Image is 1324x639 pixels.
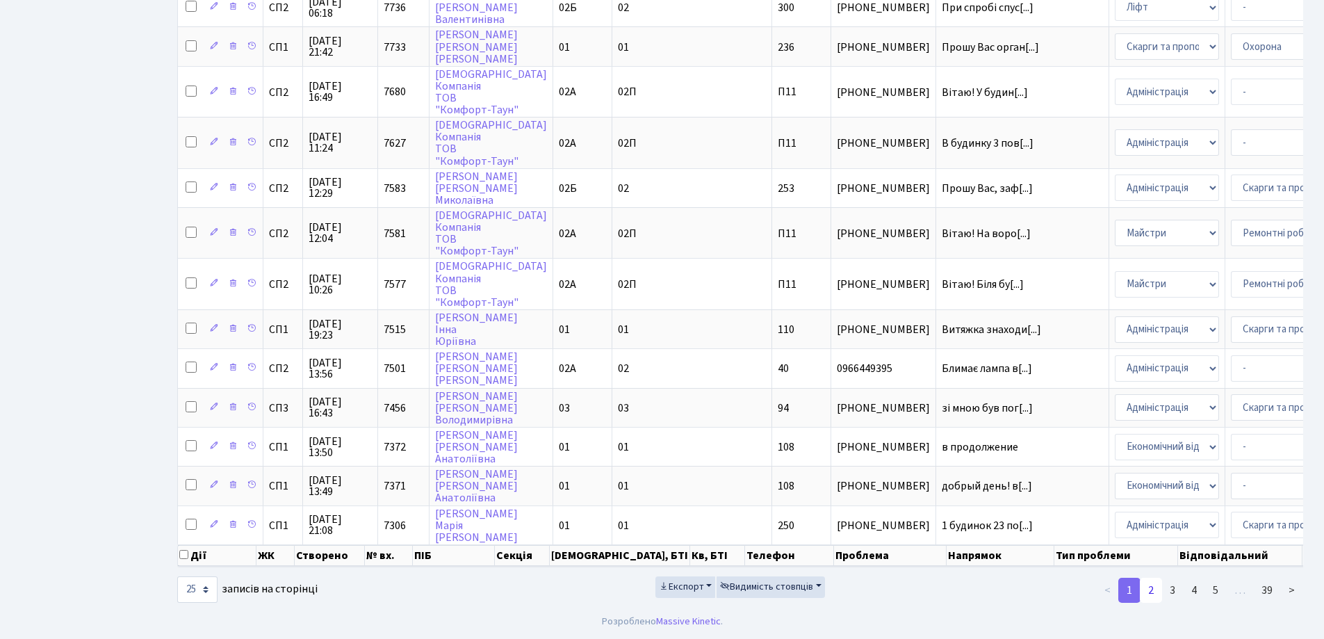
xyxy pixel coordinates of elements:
button: Видимість стовпців [717,576,825,598]
span: [PHONE_NUMBER] [837,42,930,53]
span: 1 будинок 23 по[...] [942,518,1033,533]
span: [DATE] 16:43 [309,396,372,419]
span: 7371 [384,478,406,494]
span: 01 [559,478,570,494]
span: 03 [559,401,570,416]
span: СП1 [269,480,297,492]
a: 3 [1161,578,1184,603]
a: 1 [1118,578,1141,603]
span: 02Б [559,181,577,196]
span: П11 [778,277,796,292]
span: [DATE] 13:49 [309,475,372,497]
label: записів на сторінці [177,576,318,603]
th: Проблема [834,545,947,566]
span: 7372 [384,439,406,455]
span: П11 [778,226,796,241]
span: Прошу Вас орган[...] [942,40,1039,55]
span: 236 [778,40,794,55]
a: [DEMOGRAPHIC_DATA]КомпаніяТОВ"Комфорт-Таун" [435,67,547,118]
select: записів на сторінці [177,576,218,603]
span: СП1 [269,520,297,531]
span: Прошу Вас, заф[...] [942,181,1033,196]
a: 5 [1204,578,1227,603]
span: 02 [618,181,629,196]
span: СП1 [269,324,297,335]
span: 01 [559,40,570,55]
span: 02А [559,361,576,376]
span: СП1 [269,42,297,53]
span: 02А [559,136,576,151]
span: Вітаю! На воро[...] [942,226,1031,241]
th: ЖК [256,545,295,566]
a: Massive Kinetic [656,614,721,629]
span: 7627 [384,136,406,151]
span: 253 [778,181,794,196]
span: 7515 [384,322,406,337]
span: 7581 [384,226,406,241]
button: Експорт [655,576,716,598]
a: 4 [1183,578,1205,603]
span: [PHONE_NUMBER] [837,138,930,149]
span: [PHONE_NUMBER] [837,279,930,290]
span: Видимість стовпців [720,580,813,594]
span: 02П [618,85,637,100]
span: 02П [618,136,637,151]
span: 0966449395 [837,363,930,374]
span: 7583 [384,181,406,196]
span: [DATE] 19:23 [309,318,372,341]
span: 110 [778,322,794,337]
span: [PHONE_NUMBER] [837,87,930,98]
span: [PHONE_NUMBER] [837,228,930,239]
th: Кв, БТІ [690,545,745,566]
span: 01 [618,439,629,455]
a: [PERSON_NAME][PERSON_NAME]Анатоліївна [435,428,518,467]
th: Секція [495,545,550,566]
span: 01 [618,478,629,494]
a: [PERSON_NAME][PERSON_NAME]Володимирівна [435,389,518,428]
th: ПІБ [413,545,495,566]
span: 7501 [384,361,406,376]
th: Напрямок [947,545,1055,566]
span: [PHONE_NUMBER] [837,403,930,414]
span: 02А [559,85,576,100]
a: [DEMOGRAPHIC_DATA]КомпаніяТОВ"Комфорт-Таун" [435,118,547,168]
span: [DATE] 12:04 [309,222,372,244]
th: № вх. [365,545,414,566]
span: [PHONE_NUMBER] [837,520,930,531]
span: 02А [559,277,576,292]
a: [PERSON_NAME][PERSON_NAME][PERSON_NAME] [435,28,518,67]
span: 01 [559,322,570,337]
span: [DATE] 16:49 [309,81,372,103]
span: [PHONE_NUMBER] [837,480,930,492]
span: 108 [778,478,794,494]
a: 2 [1140,578,1162,603]
span: 7577 [384,277,406,292]
span: Вітаю! Біля бу[...] [942,277,1024,292]
span: 02П [618,226,637,241]
span: 7456 [384,401,406,416]
span: 02П [618,277,637,292]
span: 7733 [384,40,406,55]
th: Дії [178,545,256,566]
span: 7680 [384,85,406,100]
a: [PERSON_NAME][PERSON_NAME][PERSON_NAME] [435,349,518,388]
a: [PERSON_NAME][PERSON_NAME]Миколаївна [435,169,518,208]
span: В будинку 3 пов[...] [942,136,1033,151]
span: СП2 [269,363,297,374]
span: 40 [778,361,789,376]
span: [DATE] 13:50 [309,436,372,458]
span: [DATE] 12:29 [309,177,372,199]
span: Вітаю! У будин[...] [942,85,1028,100]
a: [PERSON_NAME]ІннаЮріївна [435,310,518,349]
th: Телефон [745,545,833,566]
span: 02 [618,361,629,376]
span: [DATE] 10:26 [309,273,372,296]
span: [DATE] 13:56 [309,357,372,380]
span: 01 [618,40,629,55]
a: [PERSON_NAME][PERSON_NAME]Анатоліївна [435,467,518,505]
span: 02А [559,226,576,241]
span: [DATE] 21:08 [309,514,372,536]
a: > [1280,578,1303,603]
a: [PERSON_NAME]Марія[PERSON_NAME] [435,506,518,545]
span: в продолжение [942,442,1103,453]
